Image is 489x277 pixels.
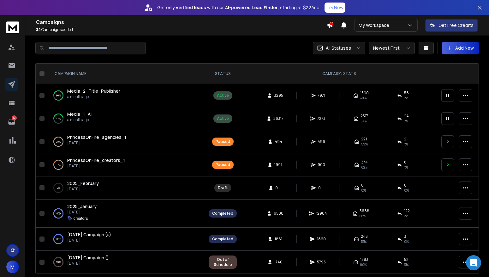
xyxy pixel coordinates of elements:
[67,88,120,94] a: Media_2_Title_Publisher
[218,185,228,190] div: Draft
[57,185,60,191] p: 0 %
[466,255,481,270] div: Open Intercom Messenger
[442,42,479,54] button: Add New
[47,228,205,251] td: 100%[DATE] Campaign (o)[DATE]
[274,260,283,265] span: 1740
[67,210,97,215] p: [DATE]
[47,176,205,200] td: 0%2025_February[DATE]
[217,93,229,98] div: Active
[47,153,205,176] td: 11%PrincessOnFire_creators_1[DATE]
[275,139,282,144] span: 494
[360,90,369,95] span: 1500
[326,45,351,51] p: All Statuses
[216,162,230,167] div: Paused
[361,119,367,124] span: 57 %
[404,160,407,165] span: 6
[225,4,279,11] strong: AI-powered Lead Finder,
[318,162,325,167] span: 900
[67,140,126,145] p: [DATE]
[6,261,19,273] button: M
[36,27,41,32] span: 34
[360,257,368,262] span: 1383
[275,237,282,242] span: 1861
[212,257,233,267] div: Out of Schedule
[275,185,282,190] span: 0
[56,236,61,242] p: 100 %
[56,138,61,145] p: 25 %
[274,162,283,167] span: 1997
[36,27,327,32] p: Campaigns added
[241,64,438,84] th: CAMPAIGN STATS
[317,260,326,265] span: 5795
[361,239,367,244] span: 13 %
[404,137,406,142] span: 2
[369,42,415,54] button: Newest First
[318,185,325,190] span: 0
[360,262,367,267] span: 80 %
[56,115,61,122] p: 47 %
[56,92,61,99] p: 86 %
[67,261,109,266] p: [DATE]
[67,255,109,261] a: [DATE] Campaign ()
[176,4,206,11] strong: verified leads
[67,134,126,140] a: PrincessOnFire_agencies_1
[425,19,478,32] button: Get Free Credits
[47,64,205,84] th: CAMPAIGN NAME
[360,208,369,213] span: 5688
[404,213,408,219] span: 2 %
[361,114,368,119] span: 2517
[404,183,407,188] span: 0
[67,94,120,99] p: a month ago
[361,183,364,188] span: 0
[67,231,111,238] a: [DATE] Campaign (o)
[67,157,125,163] a: PrincessOnFire_creators_1
[404,208,410,213] span: 122
[325,3,345,13] button: Try Now
[74,216,88,221] p: creators
[316,211,327,216] span: 12904
[404,165,408,170] span: 1 %
[47,251,205,274] td: 99%[DATE] Campaign ()[DATE]
[318,93,325,98] span: 7971
[67,238,111,243] p: [DATE]
[67,163,125,169] p: [DATE]
[326,4,343,11] p: Try Now
[318,139,325,144] span: 486
[212,211,233,216] div: Completed
[274,93,283,98] span: 3295
[56,259,61,265] p: 99 %
[216,139,230,144] div: Paused
[57,162,61,168] p: 11 %
[67,111,92,117] a: Media_1_All
[67,203,97,210] a: 2025_January
[47,200,205,228] td: 100%2025_January[DATE]creators
[67,187,99,192] p: [DATE]
[360,95,367,101] span: 48 %
[12,115,17,120] p: 12
[404,188,409,193] span: 0%
[361,188,366,193] span: 0%
[157,4,319,11] p: Get only with our starting at $22/mo
[404,95,408,101] span: 2 %
[47,130,205,153] td: 25%PrincessOnFire_agencies_1[DATE]
[361,165,367,170] span: 62 %
[47,84,205,107] td: 86%Media_2_Title_Publishera month ago
[359,22,392,28] p: My Workspace
[404,239,409,244] span: 0 %
[404,142,408,147] span: 1 %
[67,180,99,187] a: 2025_February
[438,22,474,28] p: Get Free Credits
[274,211,283,216] span: 6500
[404,119,408,124] span: 1 %
[56,210,61,217] p: 100 %
[317,116,325,121] span: 7273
